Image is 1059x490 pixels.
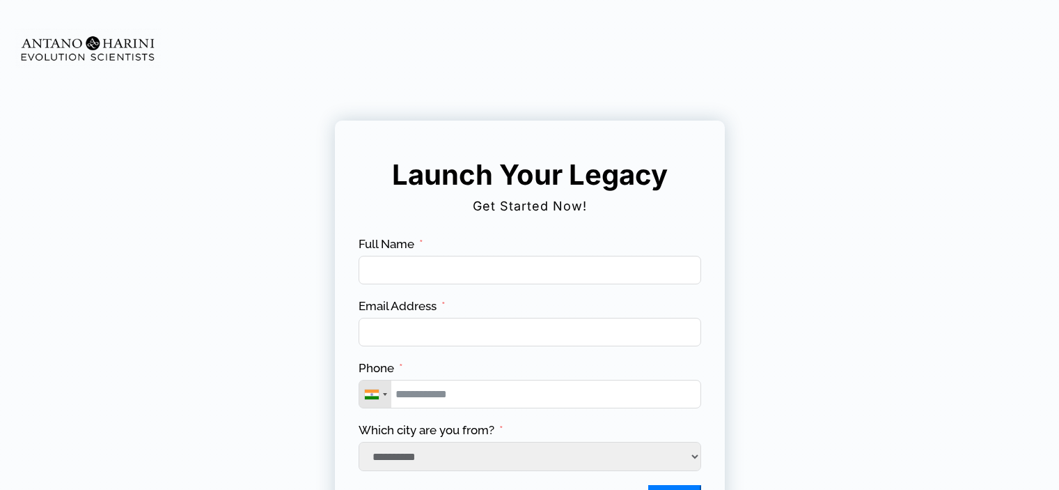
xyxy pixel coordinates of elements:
input: Email Address [359,318,701,346]
label: Email Address [359,298,446,314]
select: Which city are you from? [359,442,701,471]
div: Telephone country code [359,381,391,408]
h2: Get Started Now! [356,194,703,219]
h5: Launch Your Legacy [384,158,675,192]
label: Full Name [359,236,423,252]
input: Phone [359,380,701,408]
label: Phone [359,360,403,376]
img: Evolution-Scientist (2) [15,29,161,68]
label: Which city are you from? [359,422,503,438]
